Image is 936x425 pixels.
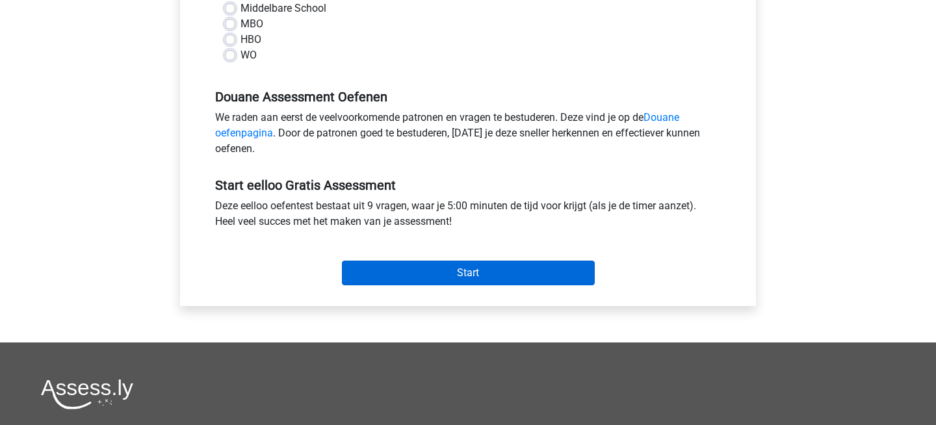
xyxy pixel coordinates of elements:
[240,1,326,16] label: Middelbare School
[41,379,133,409] img: Assessly logo
[240,32,261,47] label: HBO
[240,47,257,63] label: WO
[342,261,595,285] input: Start
[215,177,721,193] h5: Start eelloo Gratis Assessment
[205,110,731,162] div: We raden aan eerst de veelvoorkomende patronen en vragen te bestuderen. Deze vind je op de . Door...
[205,198,731,235] div: Deze eelloo oefentest bestaat uit 9 vragen, waar je 5:00 minuten de tijd voor krijgt (als je de t...
[215,89,721,105] h5: Douane Assessment Oefenen
[240,16,263,32] label: MBO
